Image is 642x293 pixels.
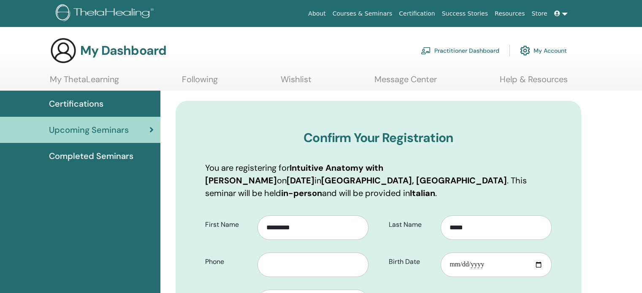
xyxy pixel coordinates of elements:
[205,161,552,199] p: You are registering for on in . This seminar will be held and will be provided in .
[421,41,499,60] a: Practitioner Dashboard
[382,254,441,270] label: Birth Date
[421,47,431,54] img: chalkboard-teacher.svg
[182,74,218,91] a: Following
[395,6,438,22] a: Certification
[50,74,119,91] a: My ThetaLearning
[281,74,312,91] a: Wishlist
[281,188,322,199] b: in-person
[374,74,437,91] a: Message Center
[49,97,103,110] span: Certifications
[410,188,435,199] b: Italian
[528,6,551,22] a: Store
[520,43,530,58] img: cog.svg
[500,74,568,91] a: Help & Resources
[49,150,133,162] span: Completed Seminars
[49,124,129,136] span: Upcoming Seminars
[305,6,329,22] a: About
[439,6,491,22] a: Success Stories
[382,217,441,233] label: Last Name
[491,6,528,22] a: Resources
[205,130,552,145] h3: Confirm Your Registration
[520,41,567,60] a: My Account
[205,162,383,186] b: Intuitive Anatomy with [PERSON_NAME]
[199,217,257,233] label: First Name
[80,43,166,58] h3: My Dashboard
[199,254,257,270] label: Phone
[321,175,507,186] b: [GEOGRAPHIC_DATA], [GEOGRAPHIC_DATA]
[329,6,396,22] a: Courses & Seminars
[56,4,157,23] img: logo.png
[287,175,314,186] b: [DATE]
[50,37,77,64] img: generic-user-icon.jpg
